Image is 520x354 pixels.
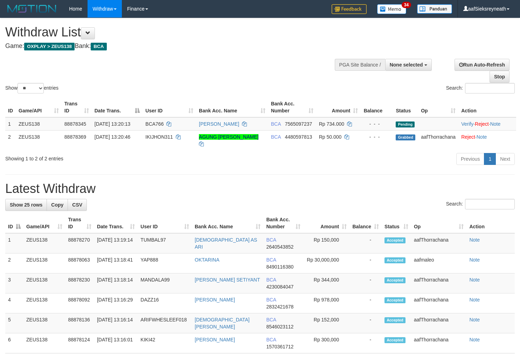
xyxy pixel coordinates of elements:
[477,134,487,140] a: Note
[5,83,58,93] label: Show entries
[51,202,63,208] span: Copy
[145,121,164,127] span: BCA766
[411,333,466,353] td: aafThorrachana
[469,337,480,342] a: Note
[411,273,466,293] td: aafThorrachana
[138,273,192,293] td: MANDALA99
[271,121,281,127] span: BCA
[455,59,509,71] a: Run Auto-Refresh
[469,297,480,303] a: Note
[377,4,407,14] img: Button%20Memo.svg
[303,254,349,273] td: Rp 30,000,000
[490,71,509,83] a: Stop
[94,254,138,273] td: [DATE] 13:18:41
[266,317,276,322] span: BCA
[490,121,501,127] a: Note
[199,134,258,140] a: AGUNG [PERSON_NAME]
[319,134,342,140] span: Rp 50.000
[461,134,475,140] a: Reject
[23,293,65,313] td: ZEUS138
[418,97,458,117] th: Op: activate to sort column ascending
[95,121,130,127] span: [DATE] 13:20:13
[5,182,515,196] h1: Latest Withdraw
[18,83,44,93] select: Showentries
[68,199,87,211] a: CSV
[402,2,411,8] span: 34
[384,337,405,343] span: Accepted
[5,233,23,254] td: 1
[5,43,340,50] h4: Game: Bank:
[92,97,143,117] th: Date Trans.: activate to sort column descending
[5,4,58,14] img: MOTION_logo.png
[94,213,138,233] th: Date Trans.: activate to sort column ascending
[138,233,192,254] td: TUMBAL97
[446,83,515,93] label: Search:
[195,237,257,250] a: [DEMOGRAPHIC_DATA] AS ARI
[469,277,480,283] a: Note
[475,121,489,127] a: Reject
[64,134,86,140] span: 88878369
[384,257,405,263] span: Accepted
[417,4,452,14] img: panduan.png
[361,97,393,117] th: Balance
[5,333,23,353] td: 6
[303,293,349,313] td: Rp 978,000
[10,202,42,208] span: Show 25 rows
[349,293,382,313] td: -
[16,97,62,117] th: Game/API: activate to sort column ascending
[458,130,516,150] td: ·
[5,254,23,273] td: 2
[303,273,349,293] td: Rp 344,000
[465,83,515,93] input: Search:
[469,317,480,322] a: Note
[65,254,94,273] td: 88878063
[16,130,62,150] td: ZEUS138
[266,277,276,283] span: BCA
[349,273,382,293] td: -
[285,134,312,140] span: Copy 4480597813 to clipboard
[65,273,94,293] td: 88878230
[349,313,382,333] td: -
[5,313,23,333] td: 5
[484,153,496,165] a: 1
[266,237,276,243] span: BCA
[95,134,130,140] span: [DATE] 13:20:46
[16,117,62,131] td: ZEUS138
[461,121,473,127] a: Verify
[5,152,212,162] div: Showing 1 to 2 of 2 entries
[385,59,432,71] button: None selected
[316,97,361,117] th: Amount: activate to sort column ascending
[411,213,466,233] th: Op: activate to sort column ascending
[266,304,293,310] span: Copy 2832421678 to clipboard
[332,4,367,14] img: Feedback.jpg
[138,213,192,233] th: User ID: activate to sort column ascending
[24,43,75,50] span: OXPLAY > ZEUS138
[319,121,344,127] span: Rp 734.000
[266,284,293,290] span: Copy 4230084047 to clipboard
[145,134,173,140] span: IKIJHON311
[5,199,47,211] a: Show 25 rows
[5,25,340,39] h1: Withdraw List
[23,233,65,254] td: ZEUS138
[303,333,349,353] td: Rp 300,000
[94,273,138,293] td: [DATE] 13:18:14
[64,121,86,127] span: 88878345
[266,297,276,303] span: BCA
[446,199,515,209] label: Search:
[5,293,23,313] td: 4
[94,333,138,353] td: [DATE] 13:16:01
[266,344,293,349] span: Copy 1570361712 to clipboard
[195,337,235,342] a: [PERSON_NAME]
[94,293,138,313] td: [DATE] 13:16:29
[91,43,106,50] span: BCA
[469,257,480,263] a: Note
[196,97,268,117] th: Bank Acc. Name: activate to sort column ascending
[303,233,349,254] td: Rp 150,000
[195,317,250,329] a: [DEMOGRAPHIC_DATA][PERSON_NAME]
[382,213,411,233] th: Status: activate to sort column ascending
[285,121,312,127] span: Copy 7565097237 to clipboard
[72,202,82,208] span: CSV
[195,257,220,263] a: OKTARINA
[5,130,16,150] td: 2
[65,213,94,233] th: Trans ID: activate to sort column ascending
